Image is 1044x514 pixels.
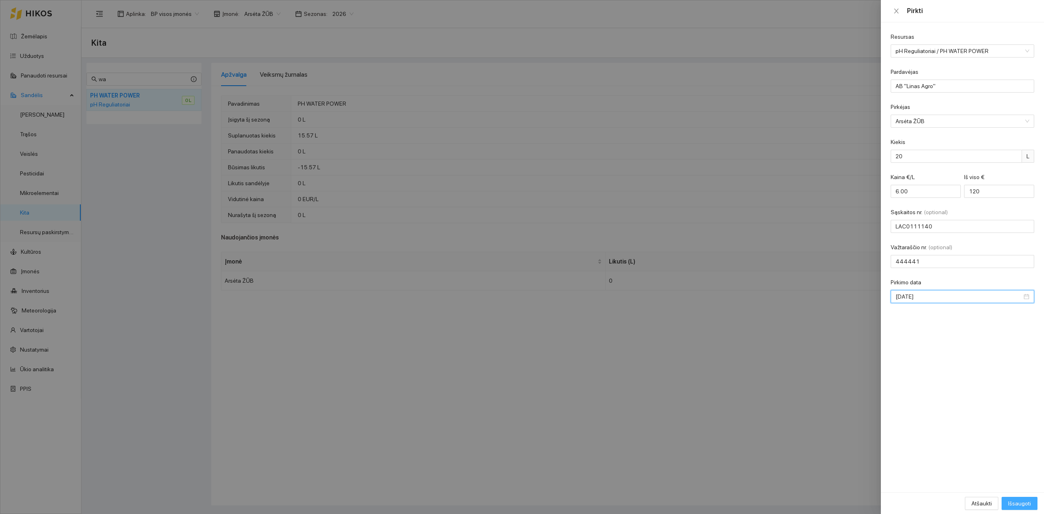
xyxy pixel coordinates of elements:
[965,497,998,510] button: Atšaukti
[891,173,915,182] label: Kaina €/L
[896,45,1018,57] span: pH Reguliatoriai / PH WATER POWER
[896,292,1022,301] input: Pirkimo data
[929,243,952,252] span: (optional)
[891,208,948,217] label: Sąskaitos nr.
[891,185,961,198] input: Kaina €/L
[1002,497,1037,510] button: Išsaugoti
[891,103,910,111] label: Pirkėjas
[891,243,952,252] label: Važtaraščio nr.
[891,255,1034,268] input: Važtaraščio nr.
[891,33,914,41] label: Resursas
[891,138,905,146] label: Kiekis
[907,7,1034,16] div: Pirkti
[1008,499,1031,508] span: Išsaugoti
[891,7,902,15] button: Close
[891,150,1022,163] input: Kiekis
[893,8,900,14] span: close
[924,208,948,217] span: (optional)
[891,68,918,76] label: Pardavėjas
[891,80,1034,93] input: Pardavėjas
[971,499,992,508] span: Atšaukti
[964,173,984,182] label: Iš viso €
[896,115,1018,127] span: Arsėta ŽŪB
[891,278,921,287] label: Pirkimo data
[891,220,1034,233] input: Sąskaitos nr.
[1022,150,1034,163] span: L
[964,185,1034,198] input: Iš viso €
